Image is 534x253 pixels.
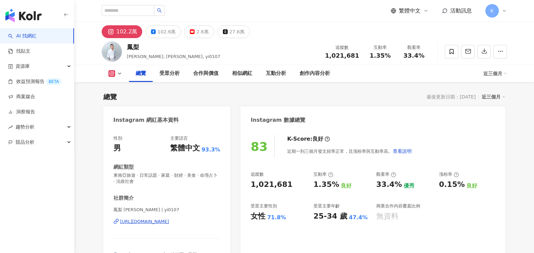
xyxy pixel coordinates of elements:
div: 102.6萬 [157,27,176,36]
div: 良好 [312,135,323,143]
div: 0.15% [439,179,465,190]
div: Instagram 網紅基本資料 [113,116,179,124]
div: 2.6萬 [196,27,208,36]
div: 受眾主要性別 [251,203,277,209]
span: search [157,8,162,13]
div: 最後更新日期：[DATE] [427,94,476,100]
span: 競品分析 [16,135,34,150]
div: Instagram 數據總覽 [251,116,305,124]
div: 近期一到三個月發文頻率正常，且漲粉率與互動率高。 [287,144,412,158]
div: 良好 [466,182,477,190]
div: 追蹤數 [325,44,359,51]
div: 漲粉率 [439,171,459,177]
div: 無資料 [376,211,399,222]
div: 良好 [341,182,352,190]
div: 鳳梨 [127,43,221,51]
div: 觀看率 [376,171,396,177]
a: [URL][DOMAIN_NAME] [113,219,221,225]
div: 相似網紅 [232,69,252,78]
span: rise [8,125,13,130]
div: 創作內容分析 [300,69,330,78]
a: 商案媒合 [8,93,35,100]
div: 83 [251,140,268,153]
div: 商業合作內容覆蓋比例 [376,203,420,209]
div: 繁體中文 [170,143,200,153]
div: 近三個月 [482,92,505,101]
div: 網紅類型 [113,164,134,171]
span: 活動訊息 [450,7,472,14]
div: 優秀 [404,182,414,190]
div: 受眾主要年齡 [313,203,340,209]
span: 東南亞旅遊 · 日常話題 · 家庭 · 財經 · 美食 · 命理占卜 · 法政社會 [113,172,221,185]
span: 趨勢分析 [16,119,34,135]
div: 主要語言 [170,135,188,141]
div: 27.6萬 [229,27,245,36]
span: 資源庫 [16,59,30,74]
div: 社群簡介 [113,195,134,202]
button: 2.6萬 [184,25,214,38]
span: 33.4% [403,52,424,59]
a: 效益預測報告BETA [8,78,61,85]
span: 93.3% [202,146,221,153]
button: 查看說明 [392,144,412,158]
div: 33.4% [376,179,402,190]
button: 102.2萬 [102,25,143,38]
div: 性別 [113,135,122,141]
button: 102.6萬 [146,25,181,38]
span: 1,021,681 [325,52,359,59]
div: 近三個月 [483,68,507,79]
div: 25-34 歲 [313,211,347,222]
div: 1,021,681 [251,179,293,190]
span: 查看說明 [393,148,412,154]
a: 找貼文 [8,48,30,55]
div: K-Score : [287,135,330,143]
div: [URL][DOMAIN_NAME] [120,219,169,225]
span: 鳳梨 [PERSON_NAME] | yi0107 [113,207,221,213]
div: 受眾分析 [159,69,180,78]
div: 102.2萬 [117,27,137,36]
div: 女性 [251,211,265,222]
span: K [490,7,493,15]
button: 27.6萬 [218,25,250,38]
span: 繁體中文 [399,7,421,15]
div: 總覽 [103,92,117,102]
img: KOL Avatar [102,41,122,62]
div: 觀看率 [401,44,427,51]
div: 71.8% [267,214,286,221]
div: 互動率 [313,171,333,177]
a: 洞察報告 [8,109,35,115]
div: 47.4% [349,214,368,221]
div: 男 [113,143,121,153]
div: 追蹤數 [251,171,264,177]
div: 合作與價值 [193,69,219,78]
div: 總覽 [136,69,146,78]
span: 1.35% [370,52,390,59]
div: 互動率 [367,44,393,51]
div: 1.35% [313,179,339,190]
a: searchAI 找網紅 [8,33,36,39]
img: logo [5,9,42,22]
div: 互動分析 [266,69,286,78]
span: [PERSON_NAME], [PERSON_NAME], yi0107 [127,54,221,59]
